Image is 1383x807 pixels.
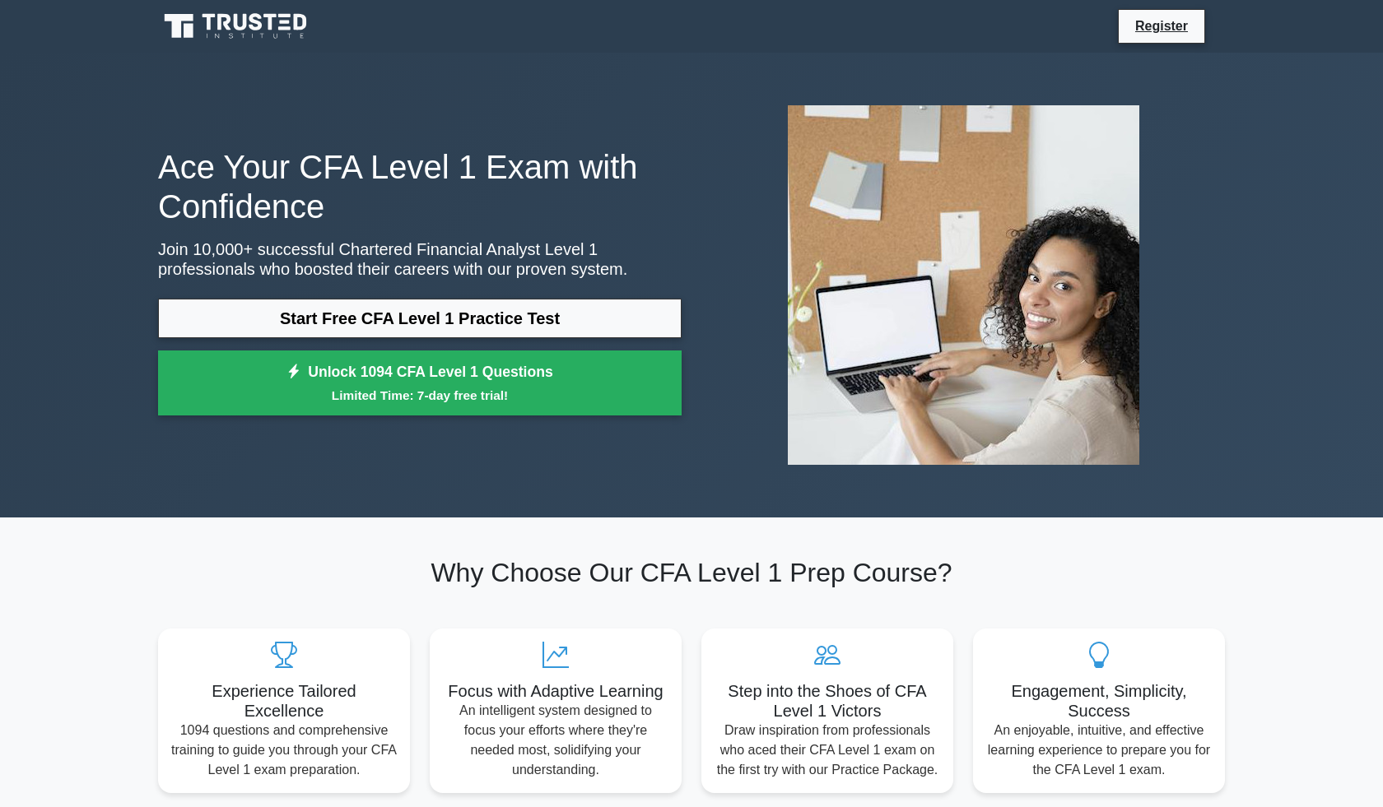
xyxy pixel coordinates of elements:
p: 1094 questions and comprehensive training to guide you through your CFA Level 1 exam preparation. [171,721,397,780]
h1: Ace Your CFA Level 1 Exam with Confidence [158,147,682,226]
a: Register [1125,16,1198,36]
p: An enjoyable, intuitive, and effective learning experience to prepare you for the CFA Level 1 exam. [986,721,1212,780]
h5: Step into the Shoes of CFA Level 1 Victors [715,681,940,721]
a: Unlock 1094 CFA Level 1 QuestionsLimited Time: 7-day free trial! [158,350,682,416]
a: Start Free CFA Level 1 Practice Test [158,299,682,338]
small: Limited Time: 7-day free trial! [179,386,661,405]
p: An intelligent system designed to focus your efforts where they're needed most, solidifying your ... [443,701,668,780]
h2: Why Choose Our CFA Level 1 Prep Course? [158,557,1225,588]
h5: Focus with Adaptive Learning [443,681,668,701]
h5: Experience Tailored Excellence [171,681,397,721]
p: Join 10,000+ successful Chartered Financial Analyst Level 1 professionals who boosted their caree... [158,239,682,279]
h5: Engagement, Simplicity, Success [986,681,1212,721]
p: Draw inspiration from professionals who aced their CFA Level 1 exam on the first try with our Pra... [715,721,940,780]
